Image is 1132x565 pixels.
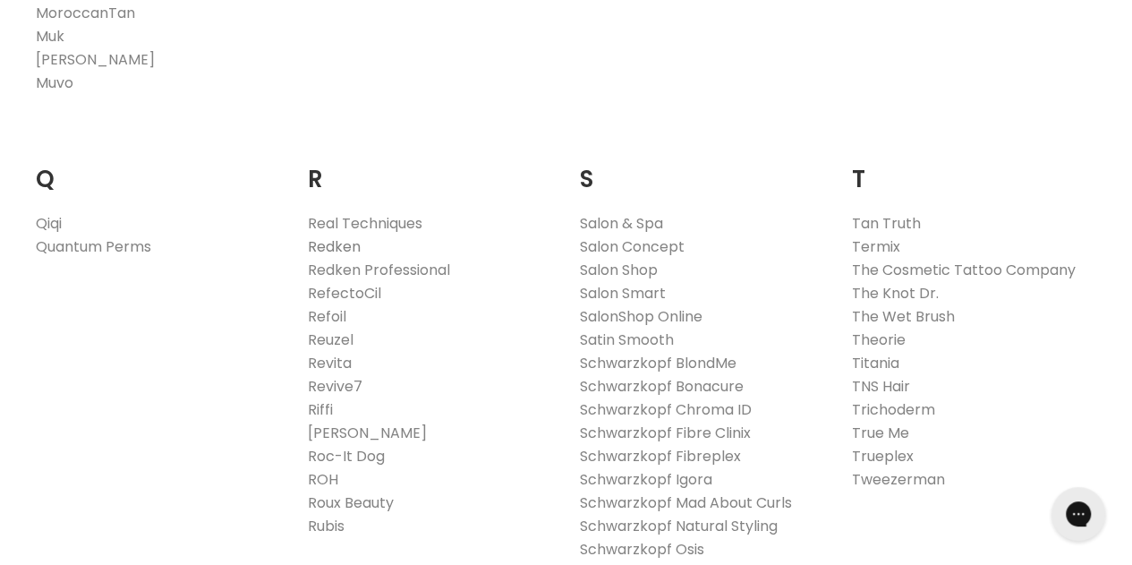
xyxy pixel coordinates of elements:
h2: R [308,138,553,198]
a: Tweezerman [851,469,944,490]
a: Refoil [308,306,346,327]
a: RefectoCil [308,283,381,304]
a: Schwarzkopf BlondMe [580,353,736,373]
a: Schwarzkopf Fibreplex [580,446,741,467]
a: Schwarzkopf Natural Styling [580,516,778,536]
a: MoroccanTan [36,3,135,23]
a: Redken [308,236,361,257]
a: [PERSON_NAME] [308,423,427,443]
a: Salon Concept [580,236,685,257]
a: Muk [36,26,64,47]
a: Roc-It Dog [308,446,385,467]
a: Schwarzkopf Osis [580,539,704,560]
a: Qiqi [36,213,62,234]
a: The Knot Dr. [851,283,938,304]
a: SalonShop Online [580,306,702,327]
a: Titania [851,353,898,373]
a: Rubis [308,516,345,536]
a: Redken Professional [308,260,450,280]
h2: Q [36,138,281,198]
a: Reuzel [308,330,353,350]
a: Salon & Spa [580,213,663,234]
a: Salon Smart [580,283,666,304]
h2: T [851,138,1096,198]
a: [PERSON_NAME] [36,49,155,70]
a: Schwarzkopf Mad About Curls [580,492,792,513]
a: ROH [308,469,338,490]
a: Schwarzkopf Fibre Clinix [580,423,751,443]
h2: S [580,138,825,198]
a: Satin Smooth [580,330,674,350]
a: Quantum Perms [36,236,151,257]
a: Schwarzkopf Igora [580,469,712,490]
a: Schwarzkopf Bonacure [580,376,744,397]
a: Revita [308,353,352,373]
a: Real Techniques [308,213,422,234]
a: Roux Beauty [308,492,394,513]
a: True Me [851,423,908,443]
a: TNS Hair [851,376,909,397]
a: Termix [851,236,899,257]
a: The Cosmetic Tattoo Company [851,260,1075,280]
a: The Wet Brush [851,306,954,327]
a: Trichoderm [851,399,934,420]
a: Tan Truth [851,213,920,234]
iframe: Gorgias live chat messenger [1043,481,1114,547]
a: Muvo [36,73,73,93]
a: Schwarzkopf Chroma ID [580,399,752,420]
a: Revive7 [308,376,362,397]
a: Theorie [851,330,905,350]
a: Salon Shop [580,260,658,280]
a: Riffi [308,399,333,420]
a: Trueplex [851,446,913,467]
